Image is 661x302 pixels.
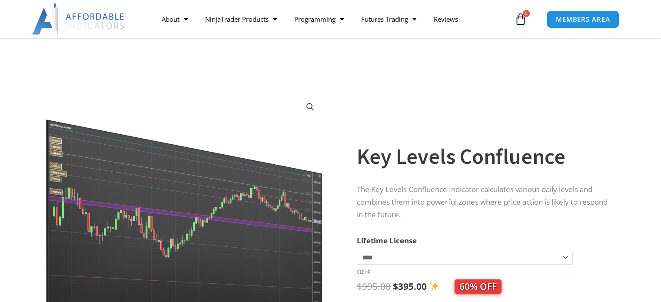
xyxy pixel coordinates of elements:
[196,9,286,29] a: NinjaTrader Products
[352,9,425,29] a: Futures Trading
[357,280,362,292] span: $
[32,3,126,35] img: LogoAI | Affordable Indicators – NinjaTrader
[286,9,352,29] a: Programming
[502,7,540,32] a: 0
[393,280,398,292] span: $
[455,279,502,294] span: 60% OFF
[430,282,439,291] img: ✨
[357,269,370,275] a: Clear options
[302,99,318,115] a: View full-screen image gallery
[393,280,427,292] bdi: 395.00
[357,236,417,246] label: Lifetime License
[357,141,611,172] h1: Key Levels Confluence
[523,10,530,17] span: 0
[357,183,611,221] p: The Key Levels Confluence Indicator calculates various daily levels and combines them into powerf...
[556,16,610,23] span: MEMBERS AREA
[425,9,467,29] a: Reviews
[153,9,512,29] nav: Menu
[357,280,391,292] bdi: 995.00
[153,9,196,29] a: About
[547,10,619,28] a: MEMBERS AREA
